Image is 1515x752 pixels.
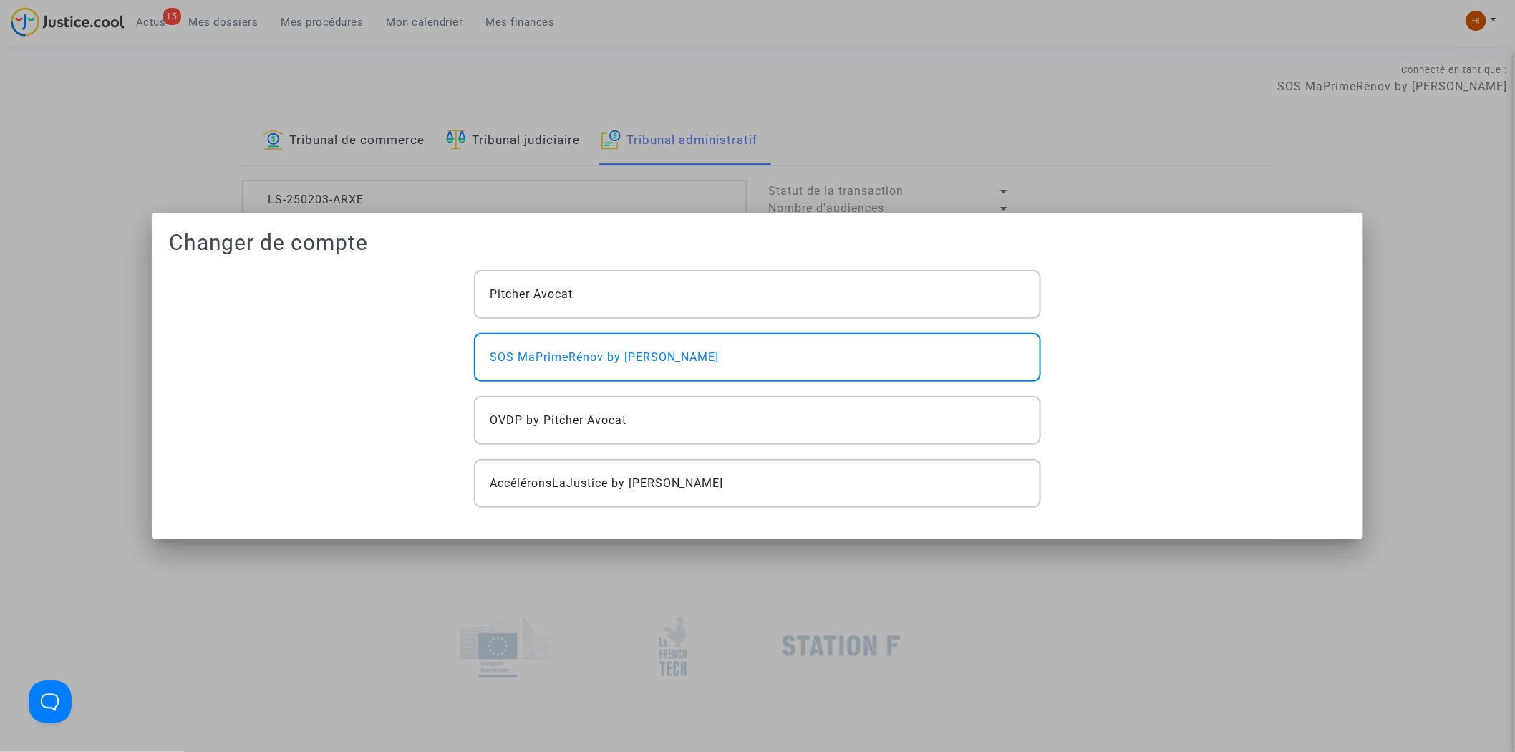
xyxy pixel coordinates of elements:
span: SOS MaPrimeRénov by [PERSON_NAME] [490,349,720,366]
span: Pitcher Avocat [490,286,573,303]
span: OVDP by Pitcher Avocat [490,412,626,429]
span: AccéléronsLaJustice by [PERSON_NAME] [490,475,724,492]
h1: Changer de compte [169,230,1347,256]
iframe: Help Scout Beacon - Open [29,680,72,723]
